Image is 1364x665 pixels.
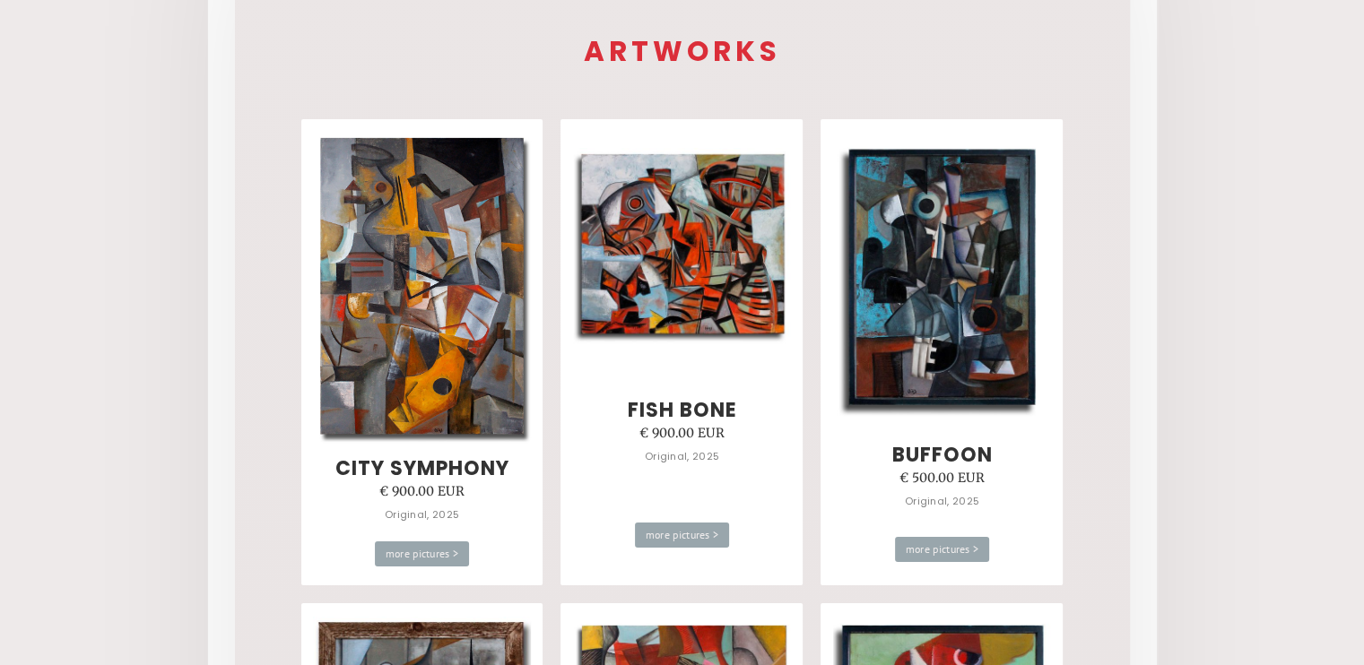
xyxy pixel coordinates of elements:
[821,119,1063,585] a: buffoon€ 500.00 EUROriginal, 2025more pictures >
[645,445,719,468] div: Original, 2025
[334,458,508,479] h3: city ​​symphony
[375,541,470,566] div: more pictures >
[313,129,531,444] img: Painting, 120 w x 80 h cm, Oil on canvas
[379,479,465,503] div: € 900.00 EUR
[895,537,990,562] div: more pictures >
[292,38,1073,65] h1: ARTworks
[891,445,992,466] h3: buffoon
[639,421,725,445] div: € 900.00 EUR
[635,522,730,548] div: more pictures >
[560,119,803,585] a: fish bone€ 900.00 EUROriginal, 2025more pictures >
[573,148,791,345] img: Painting, 75 w x 85 h cm, Oil on canvas
[301,119,543,585] a: city ​​symphony€ 900.00 EUROriginal, 2025more pictures >
[627,400,736,421] h3: fish bone
[905,489,979,513] div: Original, 2025
[385,503,459,526] div: Original, 2025
[833,134,1051,421] img: Painting, 50 w x 70 h cm, Oil on canvas
[899,466,985,489] div: € 500.00 EUR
